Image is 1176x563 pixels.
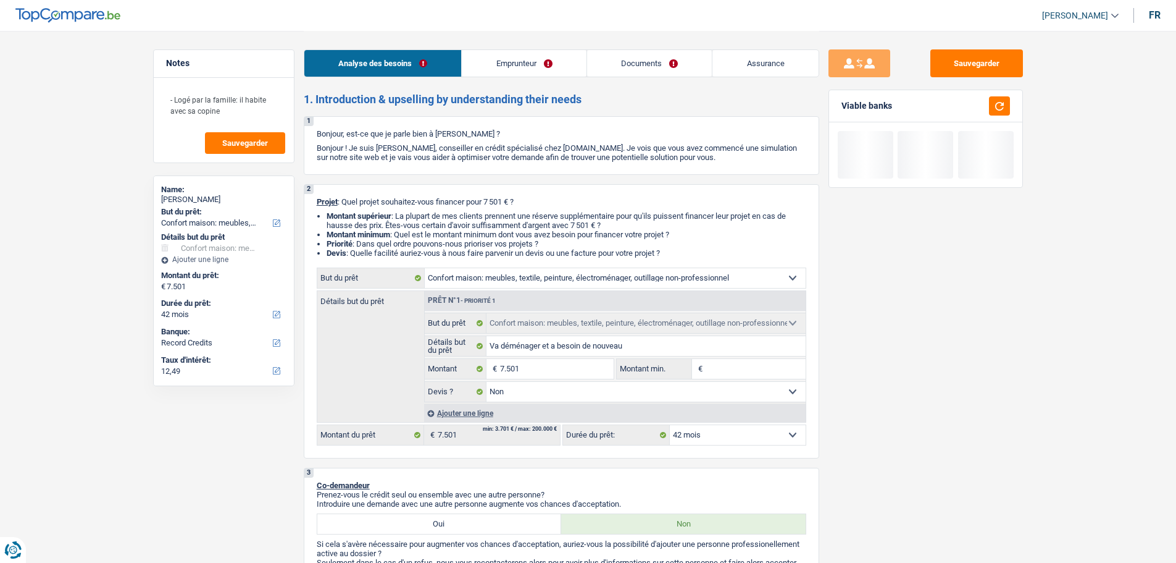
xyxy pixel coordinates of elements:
a: Assurance [712,50,819,77]
label: Montant du prêt [317,425,424,445]
span: € [692,359,706,379]
div: 3 [304,468,314,478]
label: But du prêt [425,313,487,333]
img: TopCompare Logo [15,8,120,23]
div: Détails but du prêt [161,232,286,242]
div: Prêt n°1 [425,297,499,305]
div: 2 [304,185,314,194]
h5: Notes [166,58,281,69]
strong: Montant minimum [327,230,390,239]
label: Banque: [161,327,284,337]
li: : Dans quel ordre pouvons-nous prioriser vos projets ? [327,239,806,248]
p: Introduire une demande avec une autre personne augmente vos chances d'acceptation. [317,499,806,509]
label: Détails but du prêt [317,291,424,305]
li: : Quelle facilité auriez-vous à nous faire parvenir un devis ou une facture pour votre projet ? [327,248,806,258]
a: Analyse des besoins [304,50,462,77]
div: fr [1149,9,1161,21]
div: Name: [161,185,286,195]
span: € [161,282,165,292]
div: Ajouter une ligne [161,255,286,264]
label: Non [561,514,806,534]
div: 1 [304,117,314,126]
label: Montant du prêt: [161,271,284,281]
h2: 1. Introduction & upselling by understanding their needs [304,93,819,106]
span: € [486,359,500,379]
a: Emprunteur [462,50,586,77]
button: Sauvegarder [205,132,285,154]
p: : Quel projet souhaitez-vous financer pour 7 501 € ? [317,197,806,206]
div: Viable banks [841,101,892,111]
label: Oui [317,514,562,534]
label: Durée du prêt: [161,298,284,308]
span: Devis [327,248,346,258]
p: Prenez-vous le crédit seul ou ensemble avec une autre personne? [317,490,806,499]
span: € [424,425,438,445]
label: But du prêt [317,268,425,288]
label: Montant min. [617,359,692,379]
li: : La plupart de mes clients prennent une réserve supplémentaire pour qu'ils puissent financer leu... [327,211,806,230]
div: Ajouter une ligne [424,404,806,422]
label: Taux d'intérêt: [161,355,284,365]
label: Détails but du prêt [425,336,487,356]
label: Durée du prêt: [563,425,670,445]
span: Co-demandeur [317,481,370,490]
p: Bonjour ! Je suis [PERSON_NAME], conseiller en crédit spécialisé chez [DOMAIN_NAME]. Je vois que ... [317,143,806,162]
p: Bonjour, est-ce que je parle bien à [PERSON_NAME] ? [317,129,806,138]
p: Si cela s'avère nécessaire pour augmenter vos chances d'acceptation, auriez-vous la possibilité d... [317,540,806,558]
li: : Quel est le montant minimum dont vous avez besoin pour financer votre projet ? [327,230,806,239]
strong: Priorité [327,239,352,248]
strong: Montant supérieur [327,211,391,221]
div: [PERSON_NAME] [161,195,286,205]
label: Devis ? [425,382,487,402]
label: But du prêt: [161,207,284,217]
button: Sauvegarder [930,49,1023,77]
span: Projet [317,197,338,206]
div: min: 3.701 € / max: 200.000 € [483,426,557,432]
span: Sauvegarder [222,139,268,147]
label: Montant [425,359,487,379]
span: - Priorité 1 [461,297,496,304]
a: Documents [587,50,712,77]
span: [PERSON_NAME] [1042,11,1108,21]
a: [PERSON_NAME] [1032,6,1119,26]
